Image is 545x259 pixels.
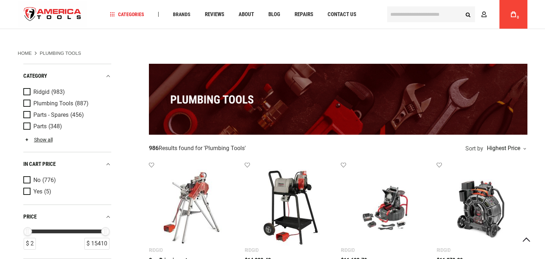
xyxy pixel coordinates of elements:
button: Search [461,8,475,21]
a: store logo [18,1,88,28]
div: Ridgid [341,247,355,253]
a: About [235,10,257,19]
span: Sort by [465,146,483,152]
a: Parts (348) [23,123,109,130]
span: (983) [51,89,65,95]
img: RIDGID 65902 Roll Grooving Machine Complete 230 V Model 918-I [252,169,328,246]
span: Categories [110,12,144,17]
a: Categories [107,10,147,19]
a: Home [18,50,32,57]
div: $ 2 [24,238,36,250]
div: category [23,71,111,81]
span: Reviews [205,12,224,17]
span: Plumbing Tools [205,145,245,152]
a: Contact Us [324,10,360,19]
span: No [33,177,41,183]
strong: Plumbing Tools [40,51,81,56]
div: In cart price [23,159,111,169]
span: Parts [33,123,47,130]
img: RIDGID 65103 SEESNAKE® COMPACT2 SYSTEM, INCLUDES CS6X VERSA DIGITAL RECORDING MONITOR, 18V BATTER... [348,169,424,246]
img: plumbing-tools-mob.jpg [149,64,527,135]
span: (5) [44,189,51,195]
a: Brands [170,10,194,19]
a: No (776) [23,176,109,184]
span: Repairs [295,12,313,17]
div: Ridgid [149,247,163,253]
strong: 986 [149,145,159,152]
span: Brands [173,12,191,17]
span: Parts - Spares [33,112,69,118]
img: RIDGID 63658 SEESNAKE® RM200A REEL (200' / 61 M) WITH SELF-LEVELING CAMERA POWERED WITH TRUSENSE® [444,169,520,246]
a: Plumbing Tools (887) [23,100,109,107]
span: (776) [42,177,56,183]
span: (887) [75,101,89,107]
span: Blog [268,12,280,17]
div: $ 15410 [84,238,109,250]
img: America Tools [18,1,88,28]
span: Plumbing Tools [33,100,73,107]
a: Repairs [291,10,316,19]
a: Parts - Spares (456) [23,111,109,119]
span: (456) [70,112,84,118]
div: Highest price [485,145,526,151]
div: price [23,212,111,222]
span: (348) [48,124,62,130]
img: RIDGID 95782 920 ROLL GROOVER WITH 2 [156,169,232,246]
a: Reviews [202,10,227,19]
div: Results found for ' ' [149,145,246,152]
span: Ridgid [33,89,50,95]
a: Yes (5) [23,188,109,196]
div: Product Filters [23,64,111,259]
a: Ridgid (983) [23,88,109,96]
span: About [239,12,254,17]
a: Blog [265,10,283,19]
span: 0 [517,15,519,19]
span: Yes [33,188,42,195]
span: Contact Us [328,12,356,17]
a: Show all [23,137,53,143]
div: Ridgid [245,247,259,253]
div: Ridgid [437,247,451,253]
